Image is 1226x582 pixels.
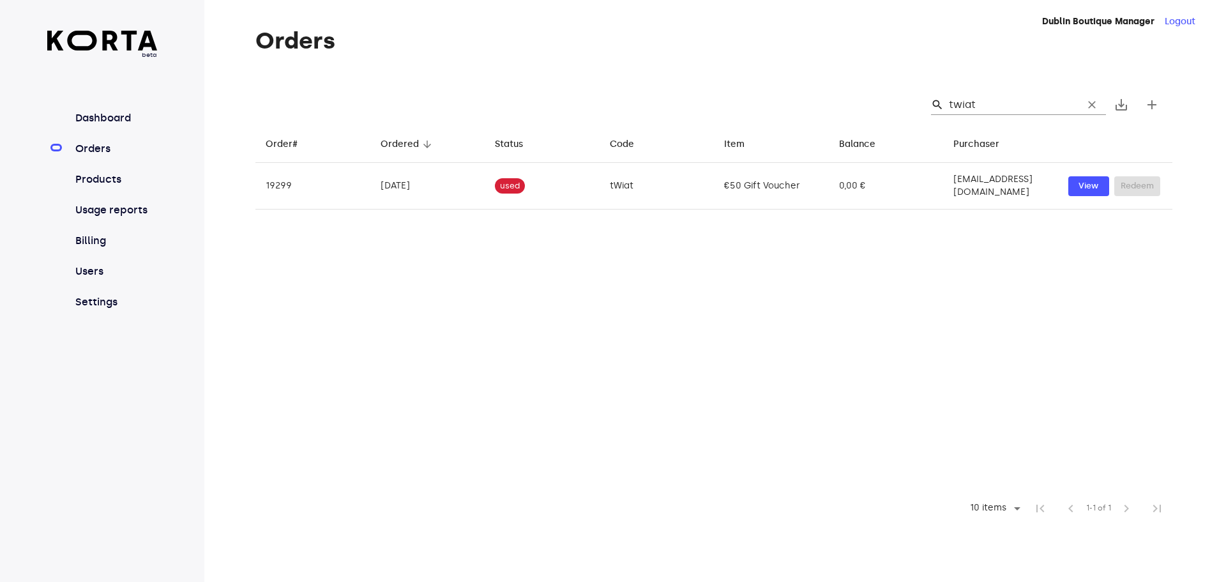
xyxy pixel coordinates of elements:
td: [DATE] [370,163,485,210]
div: Ordered [381,137,419,152]
span: 1-1 of 1 [1086,502,1111,515]
span: Item [724,137,761,152]
span: Previous Page [1056,493,1086,524]
span: Ordered [381,137,435,152]
div: Balance [839,137,875,152]
td: tWiat [600,163,715,210]
span: used [495,180,525,192]
strong: Dublin Boutique Manager [1042,16,1154,27]
div: Status [495,137,523,152]
div: Order# [266,137,298,152]
span: search [931,98,944,111]
button: View [1068,176,1109,196]
button: Clear Search [1078,91,1106,119]
button: Logout [1165,15,1195,28]
span: arrow_downward [421,139,433,150]
span: clear [1086,98,1098,111]
a: Usage reports [73,203,158,218]
a: Products [73,172,158,187]
input: Search [949,95,1073,115]
span: Code [610,137,651,152]
div: Code [610,137,634,152]
span: save_alt [1114,97,1129,112]
span: Purchaser [953,137,1016,152]
td: €50 Gift Voucher [714,163,829,210]
div: Item [724,137,745,152]
a: Dashboard [73,111,158,126]
td: [EMAIL_ADDRESS][DOMAIN_NAME] [943,163,1058,210]
span: View [1075,179,1103,194]
span: Order# [266,137,314,152]
span: Next Page [1111,493,1142,524]
h1: Orders [255,28,1172,54]
button: Export [1106,89,1137,120]
td: 19299 [255,163,370,210]
a: Orders [73,141,158,157]
a: Billing [73,233,158,249]
button: Create new gift card [1137,89,1167,120]
img: Korta [47,31,158,50]
a: beta [47,31,158,59]
td: 0,00 € [829,163,944,210]
span: beta [47,50,158,59]
div: 10 items [967,503,1010,514]
div: 10 items [962,499,1025,518]
span: add [1144,97,1160,112]
a: Users [73,264,158,279]
a: Settings [73,295,158,310]
span: Status [495,137,540,152]
span: Balance [839,137,892,152]
span: Last Page [1142,493,1172,524]
span: First Page [1025,493,1056,524]
div: Purchaser [953,137,999,152]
